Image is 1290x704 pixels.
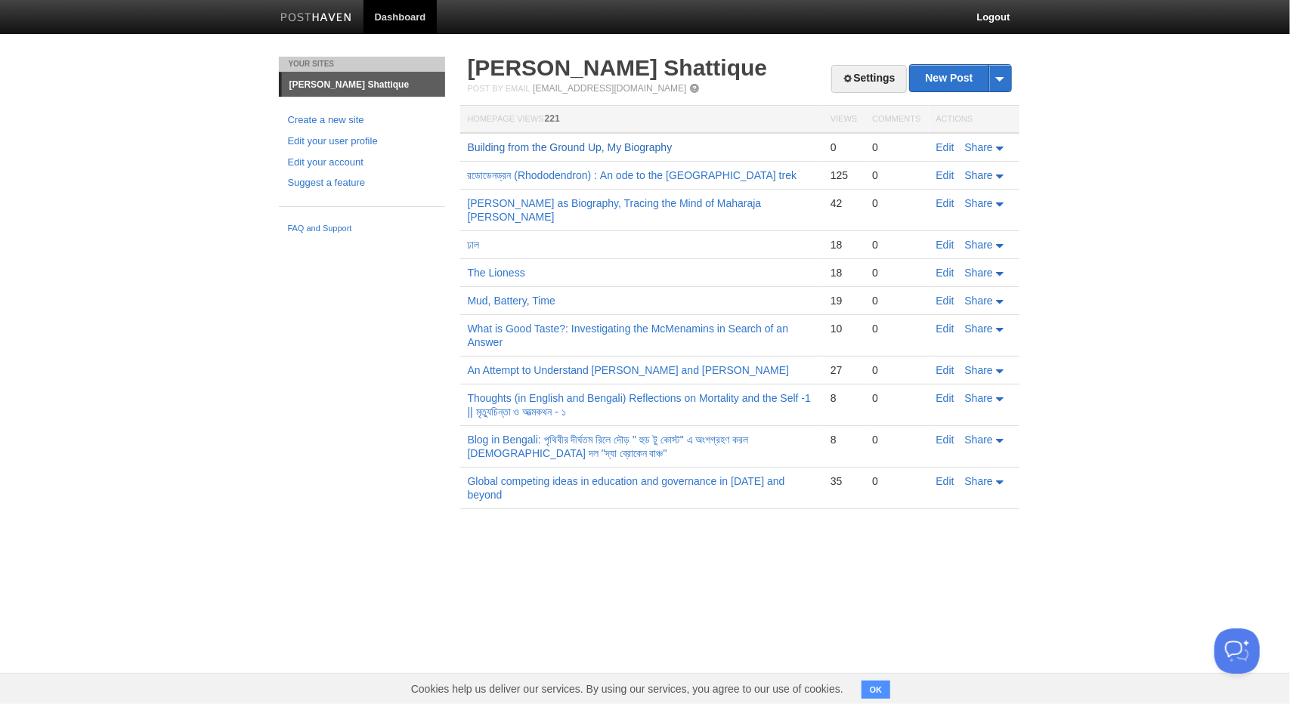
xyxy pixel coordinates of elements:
span: Cookies help us deliver our services. By using our services, you agree to our use of cookies. [396,674,858,704]
a: Suggest a feature [288,175,436,191]
a: FAQ and Support [288,222,436,236]
span: 221 [545,113,560,124]
div: 0 [872,391,920,405]
a: Settings [831,65,906,93]
div: 8 [831,391,857,405]
th: Comments [865,106,928,134]
div: 35 [831,474,857,488]
div: 0 [872,322,920,335]
span: Share [965,323,993,335]
a: ঢাল [468,239,480,251]
a: New Post [910,65,1010,91]
span: Post by Email [468,84,531,93]
div: 0 [872,474,920,488]
iframe: Help Scout Beacon - Open [1214,628,1260,674]
span: Share [965,267,993,279]
a: Edit [936,434,954,446]
th: Views [823,106,865,134]
div: 0 [872,140,920,154]
a: Building from the Ground Up, My Biography [468,141,673,153]
a: Global competing ideas in education and governance in [DATE] and beyond [468,475,785,501]
a: [PERSON_NAME] Shattique [282,73,445,97]
div: 18 [831,238,857,252]
div: 125 [831,168,857,182]
div: 19 [831,294,857,307]
a: Thoughts (in English and Bengali) Reflections on Mortality and the Self -1 || মৃত্যুচিন্তা ও আত্ম... [468,392,811,418]
a: Edit [936,295,954,307]
span: Share [965,239,993,251]
div: 27 [831,363,857,377]
div: 0 [872,168,920,182]
a: An Attempt to Understand [PERSON_NAME] and [PERSON_NAME] [468,364,790,376]
a: Edit [936,392,954,404]
div: 0 [872,238,920,252]
a: [PERSON_NAME] as Biography, Tracing the Mind of Maharaja [PERSON_NAME] [468,197,762,223]
th: Actions [929,106,1019,134]
div: 0 [872,363,920,377]
a: রডোডেনড্রন (Rhododendron) : An ode to the [GEOGRAPHIC_DATA] trek [468,169,797,181]
a: Edit [936,239,954,251]
div: 10 [831,322,857,335]
img: Posthaven-bar [280,13,352,24]
span: Share [965,295,993,307]
span: Share [965,169,993,181]
a: Edit [936,323,954,335]
a: Edit [936,267,954,279]
li: Your Sites [279,57,445,72]
a: Edit your user profile [288,134,436,150]
a: Edit [936,475,954,487]
a: The Lioness [468,267,525,279]
a: Mud, Battery, Time [468,295,555,307]
div: 0 [872,294,920,307]
div: 0 [872,266,920,279]
div: 0 [872,196,920,210]
span: Share [965,364,993,376]
a: [PERSON_NAME] Shattique [468,55,768,80]
a: Edit [936,364,954,376]
div: 8 [831,433,857,446]
span: Share [965,434,993,446]
a: Edit [936,141,954,153]
a: Edit [936,169,954,181]
div: 0 [872,433,920,446]
div: 42 [831,196,857,210]
a: Blog in Bengali: পৃথিবীর দীর্ঘতম রিলে দৌড় " হুড টু কোস্ট" এ অংশগ্রহণ করল [DEMOGRAPHIC_DATA] দল "দ... [468,434,749,459]
span: Share [965,392,993,404]
div: 18 [831,266,857,279]
a: What is Good Taste?: Investigating the McMenamins in Search of an Answer [468,323,789,348]
a: Create a new site [288,113,436,128]
span: Share [965,475,993,487]
button: OK [862,681,891,699]
a: Edit [936,197,954,209]
a: Edit your account [288,155,436,171]
span: Share [965,197,993,209]
span: Share [965,141,993,153]
a: [EMAIL_ADDRESS][DOMAIN_NAME] [533,83,686,94]
th: Homepage Views [460,106,823,134]
div: 0 [831,140,857,154]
